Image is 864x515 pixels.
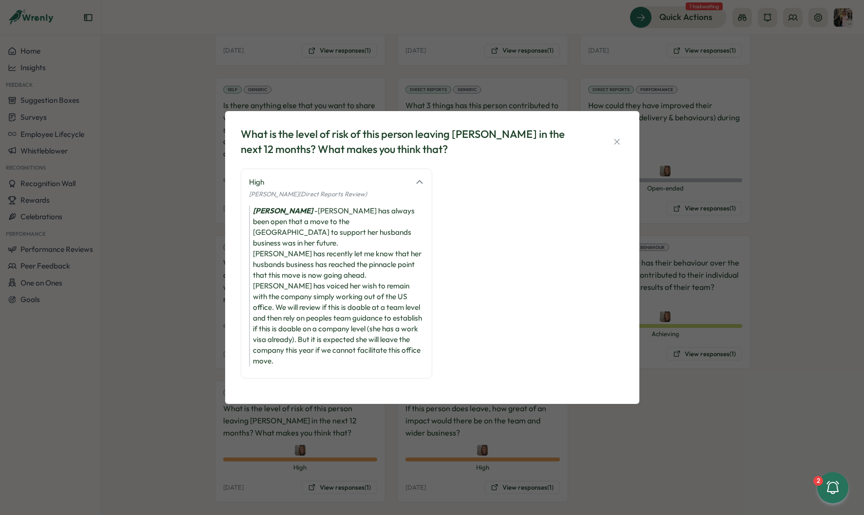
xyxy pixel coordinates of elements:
div: 2 [813,476,823,486]
div: - [PERSON_NAME] has always been open that a move to the [GEOGRAPHIC_DATA] to support her husbands... [249,206,424,366]
div: What is the level of risk of this person leaving [PERSON_NAME] in the next 12 months? What makes ... [241,127,587,157]
button: 2 [817,472,848,503]
span: [PERSON_NAME] (Direct Reports Review) [249,190,367,198]
i: [PERSON_NAME] [253,206,313,215]
div: High [249,177,409,188]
